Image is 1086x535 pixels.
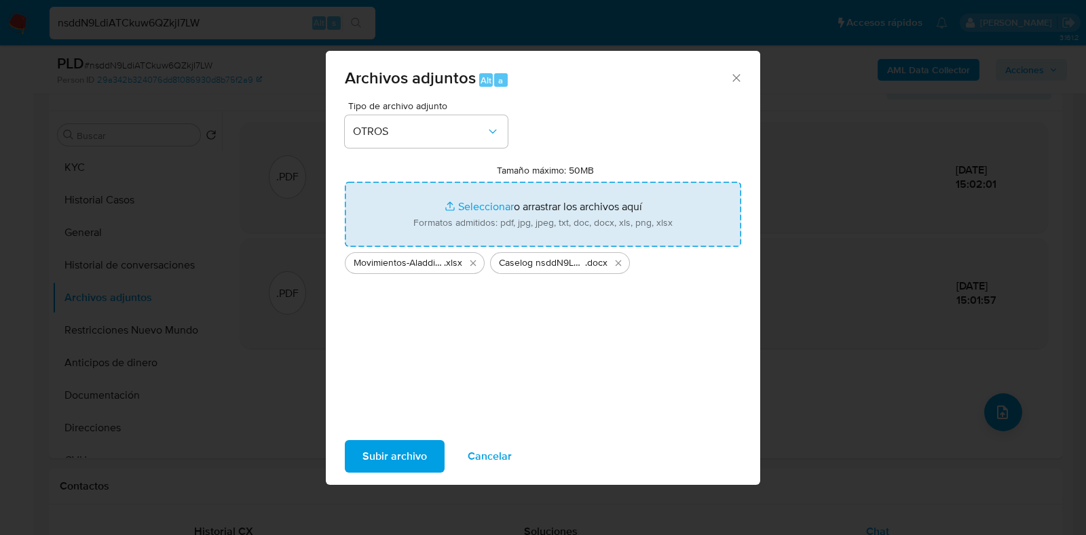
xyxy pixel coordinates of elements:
[450,440,529,473] button: Cancelar
[354,256,444,270] span: Movimientos-Aladdin- [PERSON_NAME] [PERSON_NAME]
[585,256,607,270] span: .docx
[499,256,585,270] span: Caselog nsddN9LdiATCkuw6QZkjI7LW_2025_09_17_13_30_59
[345,247,741,274] ul: Archivos seleccionados
[444,256,462,270] span: .xlsx
[497,164,594,176] label: Tamaño máximo: 50MB
[498,74,503,87] span: a
[345,66,476,90] span: Archivos adjuntos
[348,101,511,111] span: Tipo de archivo adjunto
[465,255,481,271] button: Eliminar Movimientos-Aladdin- Lucas Damian Reyes.xlsx
[345,115,508,148] button: OTROS
[362,441,427,471] span: Subir archivo
[468,441,512,471] span: Cancelar
[345,440,445,473] button: Subir archivo
[610,255,626,271] button: Eliminar Caselog nsddN9LdiATCkuw6QZkjI7LW_2025_09_17_13_30_59.docx
[353,125,486,138] span: OTROS
[481,74,491,87] span: Alt
[730,71,742,83] button: Cerrar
